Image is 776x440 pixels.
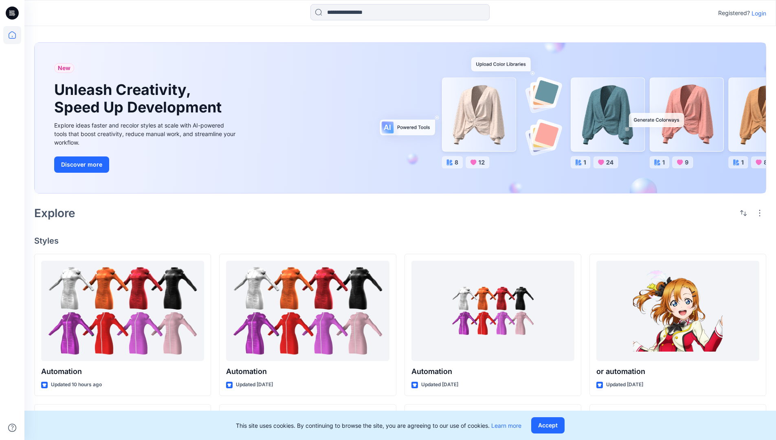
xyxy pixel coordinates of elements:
[54,121,237,147] div: Explore ideas faster and recolor styles at scale with AI-powered tools that boost creativity, red...
[51,381,102,389] p: Updated 10 hours ago
[41,261,204,361] a: Automation
[226,261,389,361] a: Automation
[596,366,759,377] p: or automation
[54,156,109,173] button: Discover more
[226,366,389,377] p: Automation
[34,236,766,246] h4: Styles
[491,422,521,429] a: Learn more
[34,207,75,220] h2: Explore
[718,8,750,18] p: Registered?
[41,366,204,377] p: Automation
[596,261,759,361] a: or automation
[236,381,273,389] p: Updated [DATE]
[752,9,766,18] p: Login
[421,381,458,389] p: Updated [DATE]
[411,366,574,377] p: Automation
[58,63,70,73] span: New
[54,81,225,116] h1: Unleash Creativity, Speed Up Development
[411,261,574,361] a: Automation
[236,421,521,430] p: This site uses cookies. By continuing to browse the site, you are agreeing to our use of cookies.
[606,381,643,389] p: Updated [DATE]
[531,417,565,433] button: Accept
[54,156,237,173] a: Discover more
